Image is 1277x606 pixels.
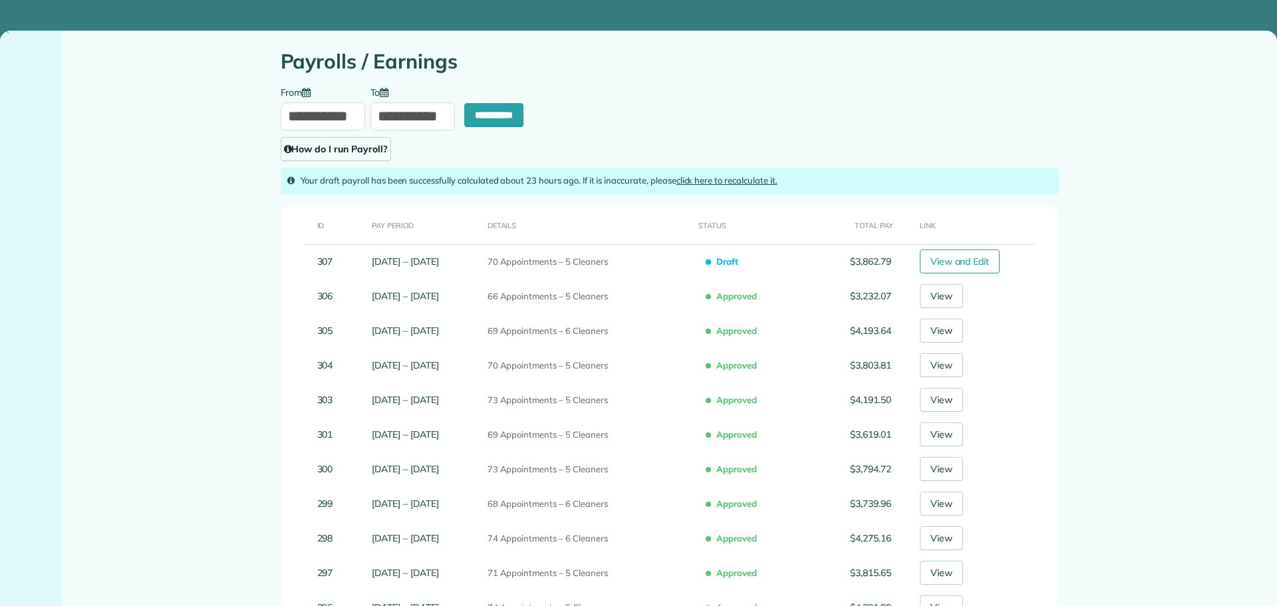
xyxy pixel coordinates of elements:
span: Approved [708,527,762,549]
td: 68 Appointments – 6 Cleaners [482,486,693,521]
label: From [281,86,318,97]
td: $3,794.72 [803,452,897,486]
a: [DATE] – [DATE] [372,325,438,337]
a: How do I run Payroll? [281,137,391,161]
th: Pay Period [366,204,482,245]
th: Status [693,204,803,245]
label: To [370,86,396,97]
td: 73 Appointments – 5 Cleaners [482,452,693,486]
span: Approved [708,423,762,446]
a: View [920,526,963,550]
a: [DATE] – [DATE] [372,428,438,440]
span: Approved [708,458,762,480]
span: Approved [708,319,762,342]
td: 69 Appointments – 5 Cleaners [482,417,693,452]
span: Draft [708,250,744,273]
a: [DATE] – [DATE] [372,463,438,475]
td: 66 Appointments – 5 Cleaners [482,279,693,313]
td: 304 [281,348,367,382]
a: [DATE] – [DATE] [372,567,438,579]
a: View [920,492,963,516]
td: 70 Appointments – 5 Cleaners [482,244,693,279]
td: $3,619.01 [803,417,897,452]
a: View [920,422,963,446]
a: click here to recalculate it. [676,175,778,186]
span: Approved [708,388,762,411]
td: 301 [281,417,367,452]
td: 73 Appointments – 5 Cleaners [482,382,693,417]
td: $3,739.96 [803,486,897,521]
h1: Payrolls / Earnings [281,51,1059,73]
span: Approved [708,492,762,515]
a: View [920,388,963,412]
a: [DATE] – [DATE] [372,359,438,371]
th: ID [281,204,367,245]
td: 300 [281,452,367,486]
td: 305 [281,313,367,348]
td: $3,803.81 [803,348,897,382]
td: 299 [281,486,367,521]
span: Approved [708,354,762,377]
th: Link [897,204,1059,245]
td: 303 [281,382,367,417]
td: 74 Appointments – 6 Cleaners [482,521,693,555]
td: 71 Appointments – 5 Cleaners [482,555,693,590]
a: View [920,284,963,308]
td: $4,193.64 [803,313,897,348]
a: View [920,457,963,481]
span: Approved [708,561,762,584]
a: [DATE] – [DATE] [372,532,438,544]
th: Total Pay [803,204,897,245]
div: Your draft payroll has been successfully calculated about 23 hours ago. If it is inaccurate, please [281,168,1059,194]
td: 69 Appointments – 6 Cleaners [482,313,693,348]
a: [DATE] – [DATE] [372,290,438,302]
a: [DATE] – [DATE] [372,498,438,510]
td: $4,275.16 [803,521,897,555]
a: [DATE] – [DATE] [372,394,438,406]
a: View and Edit [920,249,1000,273]
a: View [920,561,963,585]
a: View [920,319,963,343]
td: 298 [281,521,367,555]
td: 297 [281,555,367,590]
th: Details [482,204,693,245]
td: 307 [281,244,367,279]
td: $3,232.07 [803,279,897,313]
span: Approved [708,285,762,307]
td: 70 Appointments – 5 Cleaners [482,348,693,382]
td: $3,862.79 [803,244,897,279]
td: $4,191.50 [803,382,897,417]
a: [DATE] – [DATE] [372,255,438,267]
td: $3,815.65 [803,555,897,590]
td: 306 [281,279,367,313]
a: View [920,353,963,377]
